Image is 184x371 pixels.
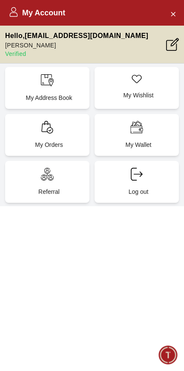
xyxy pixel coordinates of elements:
p: Verified [5,50,148,58]
p: Referral [12,187,86,196]
div: Chat Widget [159,346,178,365]
p: My Orders [12,140,86,149]
p: My Address Book [12,93,86,102]
p: Hello , [EMAIL_ADDRESS][DOMAIN_NAME] [5,31,148,41]
p: My Wishlist [101,91,175,99]
h2: My Account [9,7,65,19]
button: Close Account [166,7,180,20]
p: [PERSON_NAME] [5,41,148,50]
p: My Wallet [101,140,175,149]
p: Log out [101,187,175,196]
